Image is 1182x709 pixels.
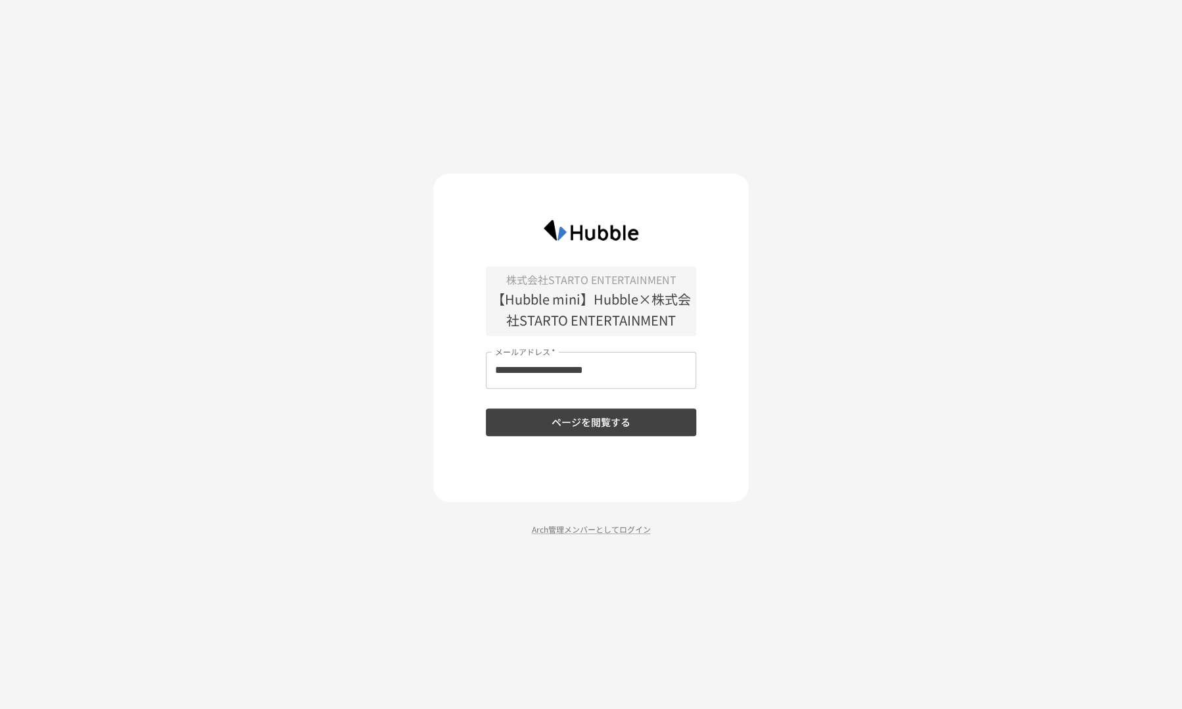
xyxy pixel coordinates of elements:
[532,213,651,247] img: HzDRNkGCf7KYO4GfwKnzITak6oVsp5RHeZBEM1dQFiQ
[433,523,749,535] p: Arch管理メンバーとしてログイン
[486,408,696,436] button: ページを閲覧する
[486,289,696,331] p: 【Hubble mini】Hubble×株式会社STARTO ENTERTAINMENT
[486,272,696,289] p: 株式会社STARTO ENTERTAINMENT
[495,346,556,357] label: メールアドレス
